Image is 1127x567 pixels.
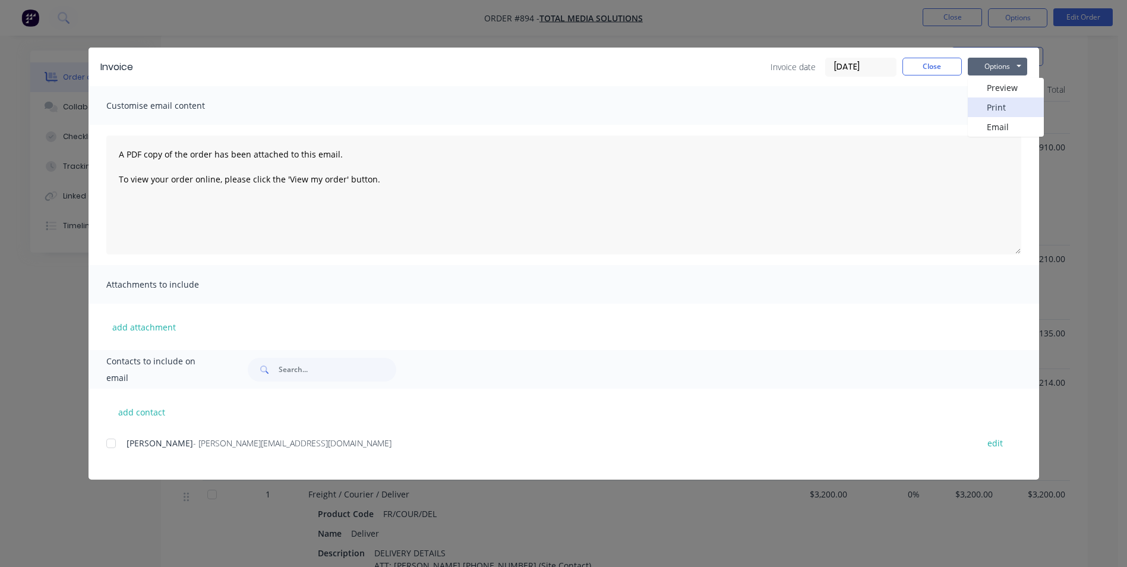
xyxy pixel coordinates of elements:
button: add attachment [106,318,182,336]
button: Options [968,58,1027,75]
div: Invoice [100,60,133,74]
button: Preview [968,78,1044,97]
span: - [PERSON_NAME][EMAIL_ADDRESS][DOMAIN_NAME] [193,437,392,449]
span: Invoice date [771,61,816,73]
button: edit [980,435,1010,451]
span: Contacts to include on email [106,353,219,386]
button: add contact [106,403,178,421]
button: Email [968,117,1044,137]
button: Print [968,97,1044,117]
button: Close [902,58,962,75]
span: [PERSON_NAME] [127,437,193,449]
textarea: A PDF copy of the order has been attached to this email. To view your order online, please click ... [106,136,1021,254]
span: Attachments to include [106,276,237,293]
input: Search... [279,358,396,382]
span: Customise email content [106,97,237,114]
